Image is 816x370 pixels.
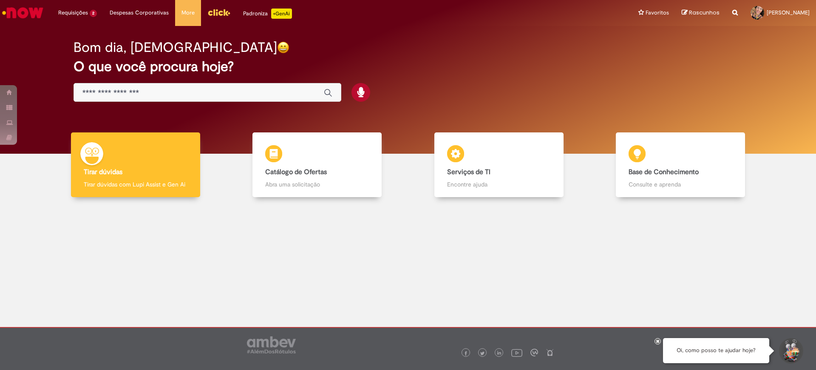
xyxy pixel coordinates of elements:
img: logo_footer_linkedin.png [497,351,501,356]
div: Padroniza [243,9,292,19]
p: +GenAi [271,9,292,19]
a: Rascunhos [682,9,720,17]
span: Favoritos [646,9,669,17]
b: Tirar dúvidas [84,168,122,176]
b: Base de Conhecimento [629,168,699,176]
a: Tirar dúvidas Tirar dúvidas com Lupi Assist e Gen Ai [45,132,227,198]
span: More [181,9,195,17]
img: logo_footer_workplace.png [530,349,538,356]
span: Despesas Corporativas [110,9,169,17]
img: logo_footer_twitter.png [480,351,484,356]
p: Abra uma solicitação [265,180,369,189]
img: logo_footer_ambev_rotulo_gray.png [247,336,296,353]
span: [PERSON_NAME] [767,9,810,16]
b: Catálogo de Ofertas [265,168,327,176]
p: Encontre ajuda [447,180,551,189]
a: Serviços de TI Encontre ajuda [408,132,590,198]
img: ServiceNow [1,4,45,21]
a: Catálogo de Ofertas Abra uma solicitação [227,132,408,198]
img: logo_footer_youtube.png [511,347,522,358]
span: 2 [90,10,97,17]
img: logo_footer_naosei.png [546,349,554,356]
img: logo_footer_facebook.png [464,351,468,356]
img: click_logo_yellow_360x200.png [207,6,230,19]
h2: O que você procura hoje? [74,59,743,74]
p: Consulte e aprenda [629,180,732,189]
div: Oi, como posso te ajudar hoje? [663,338,769,363]
a: Base de Conhecimento Consulte e aprenda [590,132,772,198]
button: Iniciar Conversa de Suporte [778,338,803,364]
b: Serviços de TI [447,168,490,176]
h2: Bom dia, [DEMOGRAPHIC_DATA] [74,40,277,55]
span: Requisições [58,9,88,17]
img: happy-face.png [277,41,289,54]
p: Tirar dúvidas com Lupi Assist e Gen Ai [84,180,187,189]
span: Rascunhos [689,9,720,17]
